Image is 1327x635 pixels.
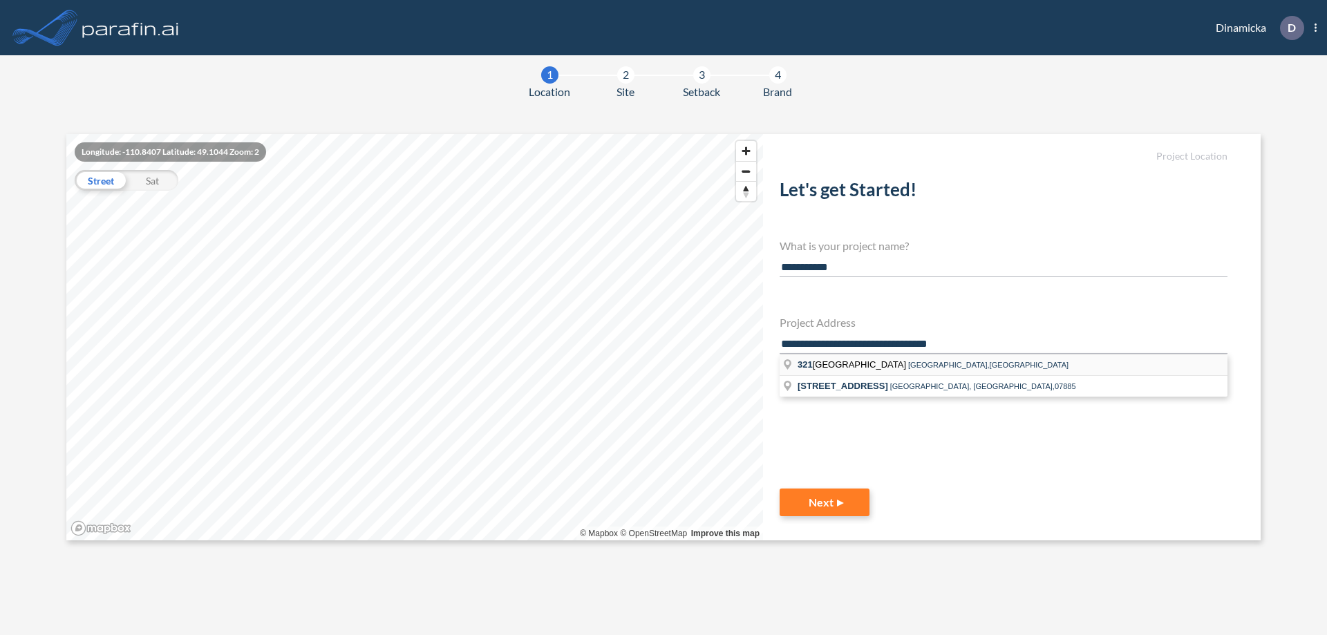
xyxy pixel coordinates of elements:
span: Brand [763,84,792,100]
h4: What is your project name? [780,239,1227,252]
div: 4 [769,66,787,84]
div: Street [75,170,126,191]
p: D [1288,21,1296,34]
span: Setback [683,84,720,100]
a: Mapbox homepage [70,520,131,536]
button: Reset bearing to north [736,181,756,201]
span: [GEOGRAPHIC_DATA], [GEOGRAPHIC_DATA],07885 [890,382,1076,390]
h5: Project Location [780,151,1227,162]
a: Improve this map [691,529,760,538]
span: 321 [798,359,813,370]
div: 2 [617,66,634,84]
span: Location [529,84,570,100]
span: Zoom out [736,162,756,181]
canvas: Map [66,134,763,540]
span: [STREET_ADDRESS] [798,381,888,391]
span: [GEOGRAPHIC_DATA] [798,359,908,370]
div: Dinamicka [1195,16,1317,40]
span: Reset bearing to north [736,182,756,201]
h4: Project Address [780,316,1227,329]
button: Zoom out [736,161,756,181]
button: Next [780,489,869,516]
span: [GEOGRAPHIC_DATA],[GEOGRAPHIC_DATA] [908,361,1069,369]
div: 3 [693,66,710,84]
h2: Let's get Started! [780,179,1227,206]
div: Longitude: -110.8407 Latitude: 49.1044 Zoom: 2 [75,142,266,162]
span: Site [617,84,634,100]
img: logo [79,14,182,41]
div: 1 [541,66,558,84]
a: OpenStreetMap [620,529,687,538]
a: Mapbox [580,529,618,538]
button: Zoom in [736,141,756,161]
div: Sat [126,170,178,191]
